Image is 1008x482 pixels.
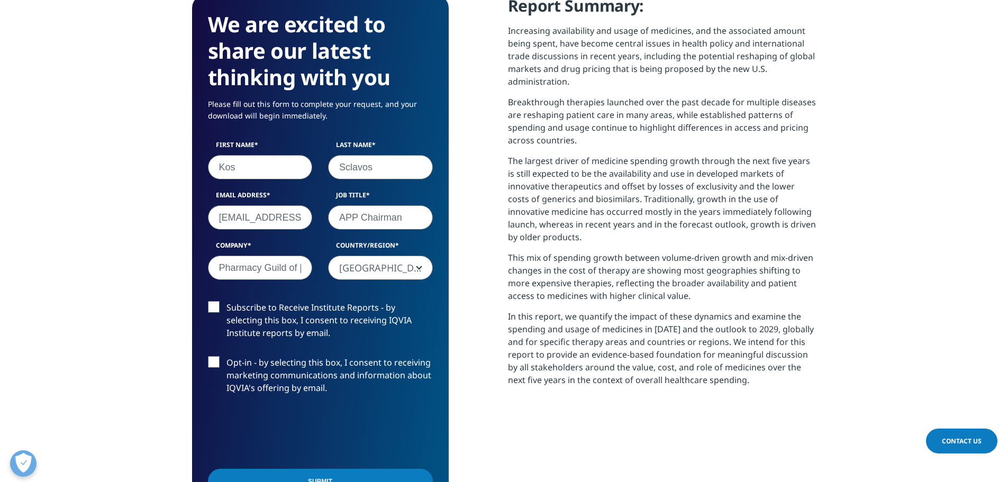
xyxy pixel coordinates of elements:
label: Country/Region [328,241,433,256]
p: Please fill out this form to complete your request, and your download will begin immediately. [208,98,433,130]
label: Email Address [208,190,313,205]
iframe: reCAPTCHA [208,411,369,452]
label: Job Title [328,190,433,205]
p: In this report, we quantify the impact of these dynamics and examine the spending and usage of me... [508,310,816,394]
label: First Name [208,140,313,155]
span: Australia [328,256,433,280]
button: Open Preferences [10,450,37,477]
p: This mix of spending growth between volume-driven growth and mix-driven changes in the cost of th... [508,251,816,310]
label: Opt-in - by selecting this box, I consent to receiving marketing communications and information a... [208,356,433,400]
h3: We are excited to share our latest thinking with you [208,11,433,90]
p: Increasing availability and usage of medicines, and the associated amount being spent, have becom... [508,24,816,96]
span: Australia [329,256,432,280]
label: Subscribe to Receive Institute Reports - by selecting this box, I consent to receiving IQVIA Inst... [208,301,433,345]
p: The largest driver of medicine spending growth through the next five years is still expected to b... [508,154,816,251]
a: Contact Us [926,429,997,453]
p: Breakthrough therapies launched over the past decade for multiple diseases are reshaping patient ... [508,96,816,154]
span: Contact Us [942,436,982,445]
label: Company [208,241,313,256]
label: Last Name [328,140,433,155]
